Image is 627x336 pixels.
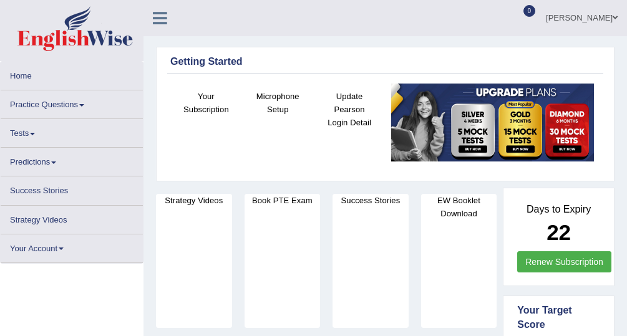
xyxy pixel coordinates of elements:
[421,194,497,220] h4: EW Booklet Download
[245,194,321,207] h4: Book PTE Exam
[547,220,571,244] b: 22
[391,84,594,162] img: small5.jpg
[156,194,232,207] h4: Strategy Videos
[177,90,236,116] h4: Your Subscription
[1,234,143,259] a: Your Account
[517,251,611,272] a: Renew Subscription
[1,206,143,230] a: Strategy Videos
[320,90,379,129] h4: Update Pearson Login Detail
[517,204,600,215] h4: Days to Expiry
[1,62,143,86] a: Home
[1,148,143,172] a: Predictions
[333,194,409,207] h4: Success Stories
[1,176,143,201] a: Success Stories
[170,54,600,69] div: Getting Started
[1,119,143,143] a: Tests
[1,90,143,115] a: Practice Questions
[517,303,600,332] div: Your Target Score
[523,5,536,17] span: 0
[248,90,308,116] h4: Microphone Setup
